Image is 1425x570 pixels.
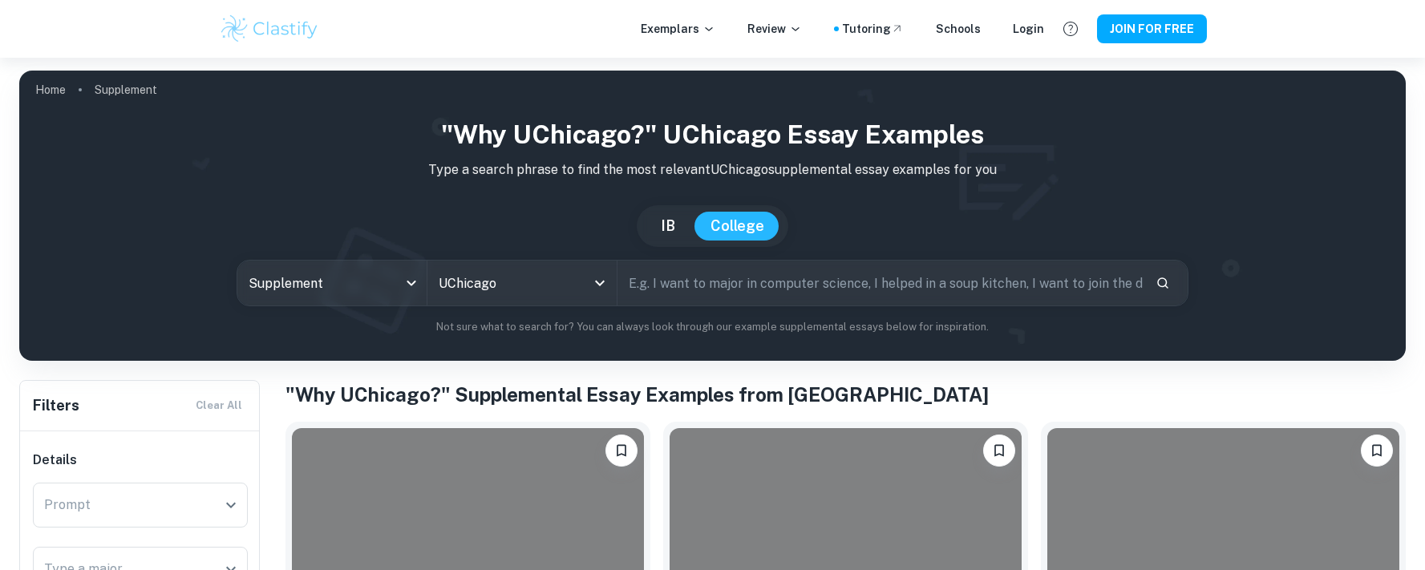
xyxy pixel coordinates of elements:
p: Supplement [95,81,157,99]
h1: "Why UChicago?" UChicago Essay Examples [32,115,1393,154]
button: Please log in to bookmark exemplars [605,435,638,467]
button: Open [220,494,242,516]
p: Not sure what to search for? You can always look through our example supplemental essays below fo... [32,319,1393,335]
button: College [694,212,780,241]
div: Supplement [237,261,427,305]
a: Home [35,79,66,101]
p: Type a search phrase to find the most relevant UChicago supplemental essay examples for you [32,160,1393,180]
p: Exemplars [641,20,715,38]
input: E.g. I want to major in computer science, I helped in a soup kitchen, I want to join the debate t... [617,261,1144,305]
h6: Filters [33,394,79,417]
button: JOIN FOR FREE [1097,14,1207,43]
button: Please log in to bookmark exemplars [983,435,1015,467]
button: Help and Feedback [1057,15,1084,42]
img: profile cover [19,71,1406,361]
button: Search [1149,269,1176,297]
h6: Details [33,451,248,470]
button: Open [589,272,611,294]
p: Review [747,20,802,38]
a: Tutoring [842,20,904,38]
button: IB [645,212,691,241]
h1: "Why UChicago?" Supplemental Essay Examples from [GEOGRAPHIC_DATA] [285,380,1406,409]
img: Clastify logo [219,13,321,45]
button: Please log in to bookmark exemplars [1361,435,1393,467]
a: Schools [936,20,981,38]
a: Login [1013,20,1044,38]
